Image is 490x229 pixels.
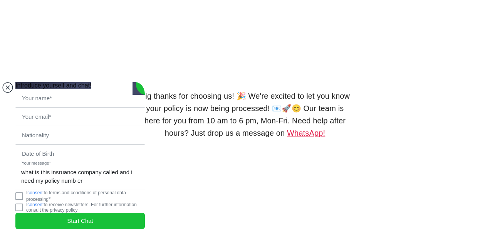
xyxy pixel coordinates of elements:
a: WhatsApp! [287,129,325,137]
input: YYYY-MM-DD [16,145,144,163]
span: Start Chat [67,217,93,225]
jdiv: I to receive newsletters. For further information consult the privacy policy [26,202,137,213]
a: consent [27,202,44,207]
jdiv: I to terms and conditions of personal data processing [26,190,126,202]
h6: Big thanks for choosing us! 🎉 We're excited to let you know your policy is now being processed! 📧... [139,90,351,139]
a: consent [27,190,44,195]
